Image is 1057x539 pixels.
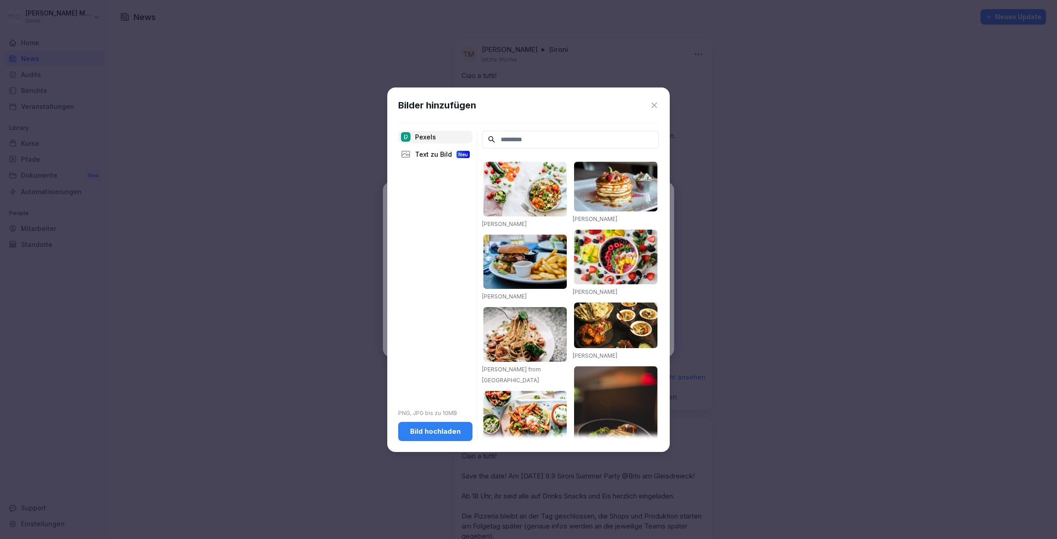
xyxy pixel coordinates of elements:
[398,148,472,161] div: Text zu Bild
[482,366,541,384] a: [PERSON_NAME] from [GEOGRAPHIC_DATA]
[573,352,617,359] a: [PERSON_NAME]
[398,98,476,112] h1: Bilder hinzufügen
[398,131,472,144] div: Pexels
[573,288,617,295] a: [PERSON_NAME]
[401,132,410,142] img: pexels.png
[457,151,470,158] div: Neu
[573,216,617,222] a: [PERSON_NAME]
[482,293,527,300] a: [PERSON_NAME]
[405,426,465,436] div: Bild hochladen
[398,409,472,417] p: PNG, JPG bis zu 10MB
[398,422,472,441] button: Bild hochladen
[482,221,527,227] a: [PERSON_NAME]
